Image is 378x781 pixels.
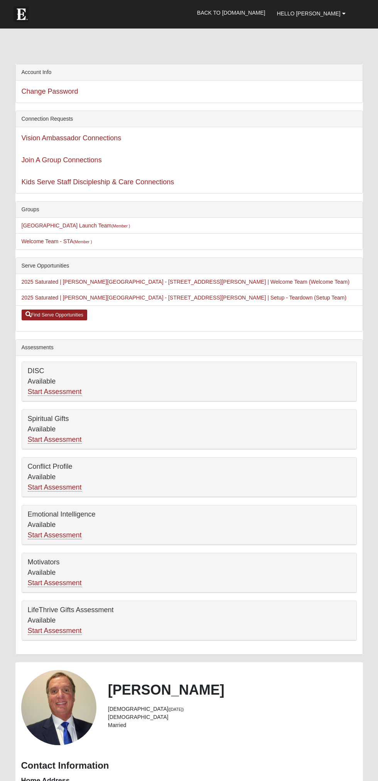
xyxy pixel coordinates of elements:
[108,713,357,721] li: [DEMOGRAPHIC_DATA]
[22,279,350,285] a: 2025 Saturated | [PERSON_NAME][GEOGRAPHIC_DATA] - [STREET_ADDRESS][PERSON_NAME] | Welcome Team (W...
[28,388,82,396] a: Start Assessment
[22,222,130,229] a: [GEOGRAPHIC_DATA] Launch Team(Member )
[22,88,78,95] a: Change Password
[16,111,363,127] div: Connection Requests
[191,3,271,22] a: Back to [DOMAIN_NAME]
[13,7,29,22] img: Eleven22 logo
[22,458,356,497] div: Conflict Profile Available
[28,483,82,491] a: Start Assessment
[111,224,130,228] small: (Member )
[16,340,363,356] div: Assessments
[108,721,357,729] li: Married
[22,362,356,401] div: DISC Available
[16,64,363,81] div: Account Info
[16,258,363,274] div: Serve Opportunities
[16,202,363,218] div: Groups
[22,134,121,142] a: Vision Ambassador Connections
[22,156,102,164] a: Join A Group Connections
[271,4,351,23] a: Hello [PERSON_NAME]
[277,10,341,17] span: Hello [PERSON_NAME]
[22,410,356,449] div: Spiritual Gifts Available
[22,505,356,545] div: Emotional Intelligence Available
[28,531,82,539] a: Start Assessment
[28,579,82,587] a: Start Assessment
[22,295,347,301] a: 2025 Saturated | [PERSON_NAME][GEOGRAPHIC_DATA] - [STREET_ADDRESS][PERSON_NAME] | Setup - Teardow...
[22,178,174,186] a: Kids Serve Staff Discipleship & Care Connections
[22,601,356,640] div: LifeThrive Gifts Assessment Available
[108,705,357,713] li: [DEMOGRAPHIC_DATA]
[73,239,92,244] small: (Member )
[108,682,357,698] h2: [PERSON_NAME]
[21,670,96,745] a: View Fullsize Photo
[22,310,88,320] a: Find Serve Opportunities
[28,436,82,444] a: Start Assessment
[22,553,356,592] div: Motivators Available
[28,627,82,635] a: Start Assessment
[168,707,184,712] small: ([DATE])
[22,238,92,244] a: Welcome Team - STA(Member )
